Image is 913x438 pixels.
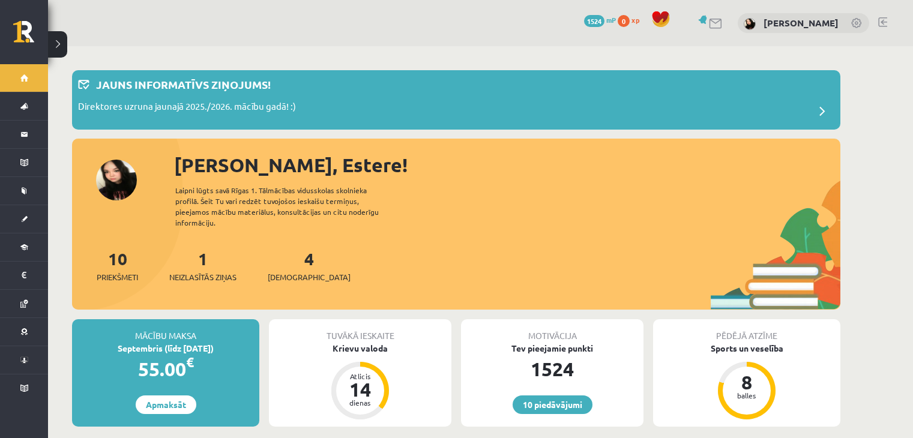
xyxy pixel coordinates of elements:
a: Krievu valoda Atlicis 14 dienas [269,342,451,421]
div: dienas [342,399,378,406]
a: 0 xp [618,15,645,25]
div: Atlicis [342,373,378,380]
a: 1524 mP [584,15,616,25]
a: Apmaksāt [136,395,196,414]
span: [DEMOGRAPHIC_DATA] [268,271,351,283]
span: 0 [618,15,630,27]
span: 1524 [584,15,604,27]
a: 10 piedāvājumi [513,395,592,414]
div: 1524 [461,355,643,383]
div: Pēdējā atzīme [653,319,840,342]
a: 10Priekšmeti [97,248,138,283]
div: 14 [342,380,378,399]
span: € [186,353,194,371]
div: 55.00 [72,355,259,383]
div: 8 [729,373,765,392]
div: Motivācija [461,319,643,342]
span: Neizlasītās ziņas [169,271,237,283]
span: xp [631,15,639,25]
div: Krievu valoda [269,342,451,355]
p: Direktores uzruna jaunajā 2025./2026. mācību gadā! :) [78,100,296,116]
p: Jauns informatīvs ziņojums! [96,76,271,92]
a: Rīgas 1. Tālmācības vidusskola [13,21,48,51]
a: Jauns informatīvs ziņojums! Direktores uzruna jaunajā 2025./2026. mācību gadā! :) [78,76,834,124]
a: Sports un veselība 8 balles [653,342,840,421]
div: Sports un veselība [653,342,840,355]
span: mP [606,15,616,25]
a: [PERSON_NAME] [764,17,839,29]
img: Estere Vaivode [744,18,756,30]
div: Septembris (līdz [DATE]) [72,342,259,355]
div: [PERSON_NAME], Estere! [174,151,840,179]
div: Tev pieejamie punkti [461,342,643,355]
a: 1Neizlasītās ziņas [169,248,237,283]
div: balles [729,392,765,399]
div: Laipni lūgts savā Rīgas 1. Tālmācības vidusskolas skolnieka profilā. Šeit Tu vari redzēt tuvojošo... [175,185,400,228]
span: Priekšmeti [97,271,138,283]
a: 4[DEMOGRAPHIC_DATA] [268,248,351,283]
div: Tuvākā ieskaite [269,319,451,342]
div: Mācību maksa [72,319,259,342]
